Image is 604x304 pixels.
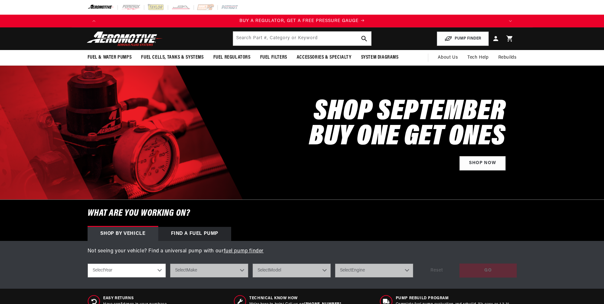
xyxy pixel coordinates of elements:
[100,18,504,25] div: Announcement
[361,54,399,61] span: System Diagrams
[141,54,203,61] span: Fuel Cells, Tanks & Systems
[504,15,517,27] button: Translation missing: en.sections.announcements.next_announcement
[467,54,488,61] span: Tech Help
[255,50,292,65] summary: Fuel Filters
[88,264,166,278] select: Year
[224,249,264,254] a: fuel pump finder
[309,100,506,150] h2: SHOP SEPTEMBER BUY ONE GET ONES
[170,264,248,278] select: Make
[100,18,504,25] div: 1 of 4
[72,15,533,27] slideshow-component: Translation missing: en.sections.announcements.announcement_bar
[213,54,251,61] span: Fuel Regulators
[136,50,208,65] summary: Fuel Cells, Tanks & Systems
[498,54,517,61] span: Rebuilds
[233,32,371,46] input: Search by Part Number, Category or Keyword
[158,227,231,241] div: Find a Fuel Pump
[209,50,255,65] summary: Fuel Regulators
[437,32,489,46] button: PUMP FINDER
[83,50,137,65] summary: Fuel & Water Pumps
[249,296,341,301] span: Technical Know How
[72,200,533,227] h6: What are you working on?
[297,54,352,61] span: Accessories & Specialty
[433,50,463,65] a: About Us
[335,264,413,278] select: Engine
[356,50,403,65] summary: System Diagrams
[100,18,504,25] a: BUY A REGULATOR, GET A FREE PRESSURE GAUGE
[252,264,331,278] select: Model
[357,32,371,46] button: search button
[239,18,359,23] span: BUY A REGULATOR, GET A FREE PRESSURE GAUGE
[396,296,509,301] span: Pump Rebuild program
[260,54,287,61] span: Fuel Filters
[88,247,517,256] p: Not seeing your vehicle? Find a universal pump with our
[103,296,167,301] span: Easy Returns
[88,15,100,27] button: Translation missing: en.sections.announcements.previous_announcement
[494,50,522,65] summary: Rebuilds
[463,50,493,65] summary: Tech Help
[88,54,132,61] span: Fuel & Water Pumps
[85,31,165,46] img: Aeromotive
[459,156,506,170] a: Shop Now
[438,55,458,60] span: About Us
[88,227,158,241] div: Shop by vehicle
[292,50,356,65] summary: Accessories & Specialty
